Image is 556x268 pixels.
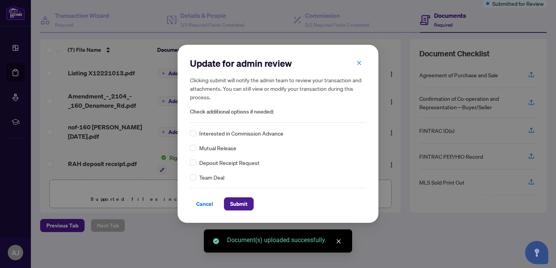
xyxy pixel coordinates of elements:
h5: Clicking submit will notify the admin team to review your transaction and attachments. You can st... [190,76,366,101]
span: Check additional options if needed: [190,107,366,116]
span: Mutual Release [199,144,236,153]
button: Cancel [190,198,219,211]
a: Close [334,237,343,246]
div: Document(s) uploaded successfully. [227,236,343,245]
span: Deposit Receipt Request [199,159,259,167]
h2: Update for admin review [190,57,366,70]
span: Team Deal [199,173,224,182]
span: close [356,60,362,66]
button: Open asap [525,241,548,264]
button: Submit [224,198,254,211]
span: Interested in Commission Advance [199,129,283,138]
span: Cancel [196,198,213,210]
span: check-circle [213,238,219,244]
span: Submit [230,198,247,210]
span: close [336,239,341,244]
